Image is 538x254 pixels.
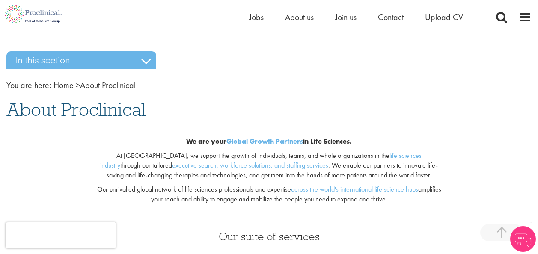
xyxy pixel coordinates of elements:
[226,137,303,146] a: Global Growth Partners
[6,51,156,69] h3: In this section
[291,185,418,194] a: across the world's international life science hubs
[76,80,80,91] span: >
[54,80,136,91] span: About Proclinical
[54,80,74,91] a: breadcrumb link to Home
[100,151,422,170] a: life sciences industry
[249,12,264,23] a: Jobs
[510,226,536,252] img: Chatbot
[285,12,314,23] a: About us
[425,12,463,23] a: Upload CV
[6,80,51,91] span: You are here:
[6,98,146,121] span: About Proclinical
[6,222,116,248] iframe: reCAPTCHA
[96,151,442,180] p: At [GEOGRAPHIC_DATA], we support the growth of individuals, teams, and whole organizations in the...
[172,161,328,170] a: executive search, workforce solutions, and staffing services
[335,12,357,23] a: Join us
[96,185,442,204] p: Our unrivalled global network of life sciences professionals and expertise amplifies your reach a...
[186,137,352,146] b: We are your in Life Sciences.
[6,231,532,242] h3: Our suite of services
[378,12,404,23] a: Contact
